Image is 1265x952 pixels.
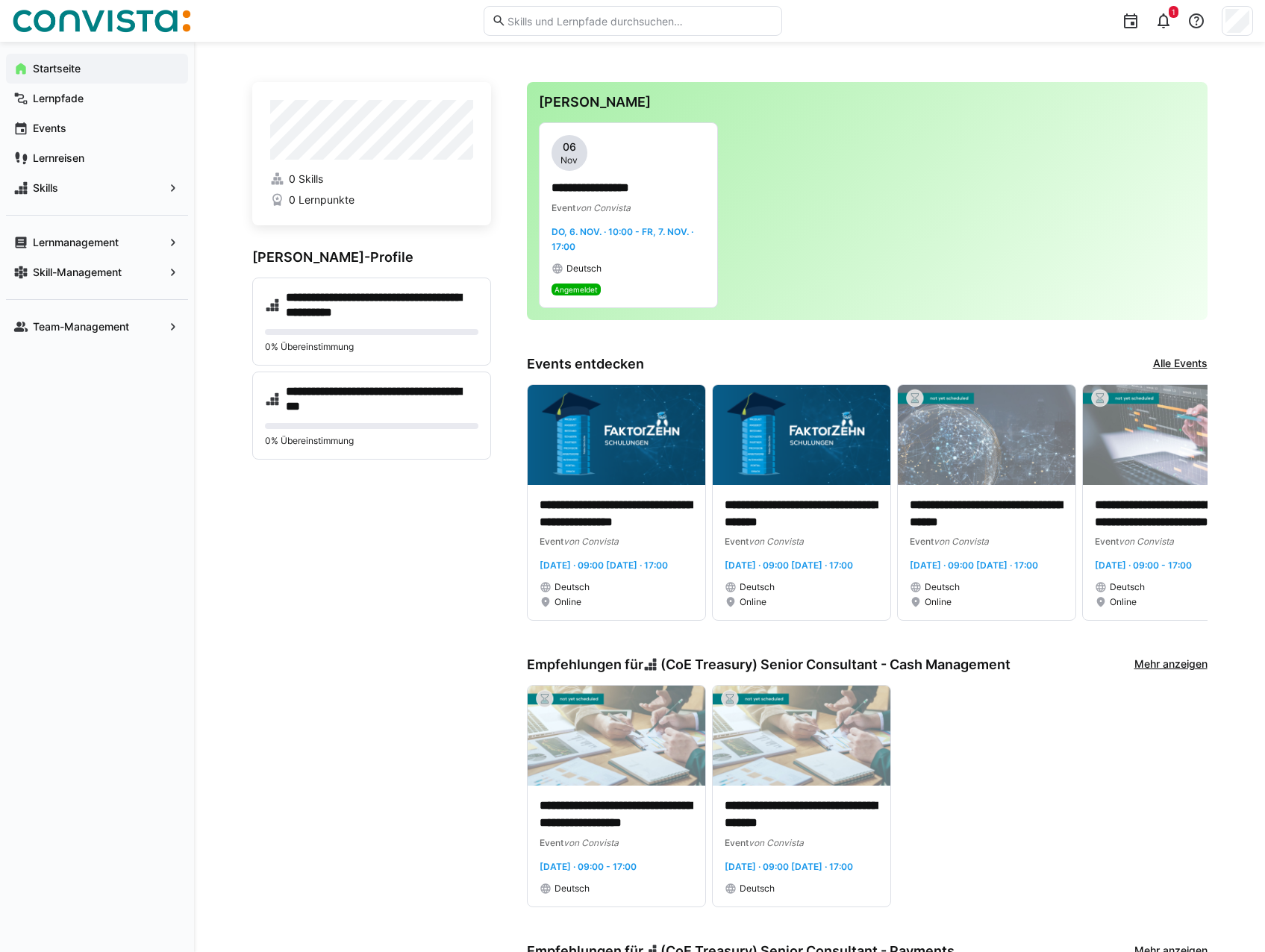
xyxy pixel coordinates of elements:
span: (CoE Treasury) Senior Consultant - Cash Management [660,657,1011,673]
span: Deutsch [555,581,590,593]
img: image [528,385,705,485]
span: Event [725,536,749,547]
span: Angemeldet [555,285,598,294]
span: Online [925,596,952,608]
span: Event [540,536,563,547]
a: 0 Skills [270,172,473,187]
span: Nov [560,154,578,166]
h3: [PERSON_NAME] [539,94,1196,110]
span: von Convista [934,536,989,547]
a: Alle Events [1153,356,1208,372]
span: von Convista [749,536,804,547]
span: [DATE] · 09:00 [DATE] · 17:00 [725,560,853,571]
h3: [PERSON_NAME]-Profile [252,249,491,266]
p: 0% Übereinstimmung [265,341,478,353]
span: 1 [1172,7,1175,16]
p: 0% Übereinstimmung [265,435,478,447]
span: Event [540,837,563,848]
span: Online [740,596,766,608]
img: image [898,385,1075,485]
a: Mehr anzeigen [1134,657,1208,673]
span: von Convista [575,202,631,213]
span: Online [1110,596,1137,608]
span: [DATE] · 09:00 - 17:00 [1095,560,1192,571]
img: image [528,686,705,786]
img: image [713,686,890,786]
span: Deutsch [925,581,960,593]
span: [DATE] · 09:00 [DATE] · 17:00 [910,560,1038,571]
h3: Events entdecken [527,356,644,372]
span: Deutsch [1110,581,1145,593]
span: [DATE] · 09:00 [DATE] · 17:00 [725,861,853,872]
span: von Convista [563,536,619,547]
span: Online [555,596,581,608]
span: 0 Lernpunkte [289,192,354,207]
img: image [713,385,890,485]
h3: Empfehlungen für [527,657,1011,673]
span: Event [910,536,934,547]
span: von Convista [749,837,804,848]
input: Skills und Lernpfade durchsuchen… [506,14,773,28]
span: Event [725,837,749,848]
span: [DATE] · 09:00 - 17:00 [540,861,637,872]
img: image [1083,385,1261,485]
span: von Convista [563,837,619,848]
span: von Convista [1119,536,1174,547]
span: Do, 6. Nov. · 10:00 - Fr, 7. Nov. · 17:00 [552,226,693,252]
span: 0 Skills [289,172,323,187]
span: Deutsch [555,883,590,895]
span: Deutsch [740,581,775,593]
span: 06 [563,140,576,154]
span: Event [552,202,575,213]
span: Deutsch [740,883,775,895]
span: Deutsch [566,263,602,275]
span: Event [1095,536,1119,547]
span: [DATE] · 09:00 [DATE] · 17:00 [540,560,668,571]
